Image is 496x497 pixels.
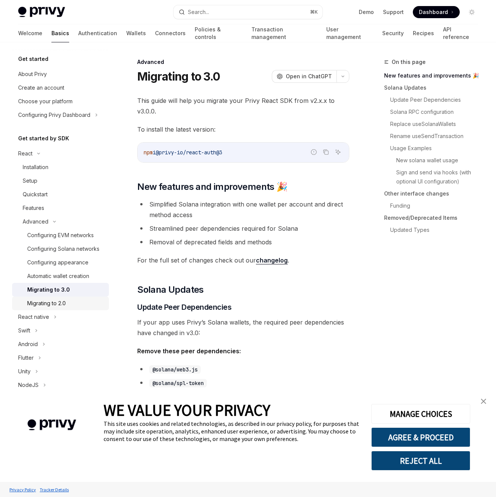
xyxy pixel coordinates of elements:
a: Tracker Details [38,483,71,496]
span: ⌘ K [310,9,318,15]
div: Android [18,340,38,349]
a: Removed/Deprecated Items [384,212,484,224]
a: Choose your platform [12,95,109,108]
img: company logo [11,408,92,441]
div: Advanced [23,217,48,226]
a: Replace useSolanaWallets [390,118,484,130]
a: Updated Types [390,224,484,236]
div: React [18,149,33,158]
div: Choose your platform [18,97,73,106]
a: Transaction management [251,24,317,42]
span: For the full set of changes check out our . [137,255,349,266]
a: changelog [256,256,288,264]
span: Update Peer Dependencies [137,302,231,312]
a: Policies & controls [195,24,242,42]
div: About Privy [18,70,47,79]
div: NodeJS [18,381,39,390]
a: Configuring appearance [12,256,109,269]
a: Solana Updates [384,82,484,94]
code: @solana/web3.js [149,365,201,374]
h5: Get started by SDK [18,134,69,143]
div: This site uses cookies and related technologies, as described in our privacy policy, for purposes... [104,420,360,443]
h1: Migrating to 3.0 [137,70,220,83]
a: Create an account [12,81,109,95]
img: close banner [481,399,486,404]
a: Sign and send via hooks (with optional UI configuration) [396,166,484,188]
a: close banner [476,394,491,409]
a: Migrating to 2.0 [12,297,109,310]
button: Ask AI [333,147,343,157]
a: Funding [390,200,484,212]
span: @privy-io/react-auth@3 [156,149,222,156]
a: Update Peer Dependencies [390,94,484,106]
a: Setup [12,174,109,188]
a: Other interface changes [384,188,484,200]
li: Simplified Solana integration with one wallet per account and direct method access [137,199,349,220]
a: Welcome [18,24,42,42]
a: Configuring EVM networks [12,228,109,242]
h5: Get started [18,54,48,64]
span: Solana Updates [137,284,204,296]
div: Configuring appearance [27,258,88,267]
button: AGREE & PROCEED [371,427,470,447]
div: Setup [23,176,37,185]
a: Migrating to 3.0 [12,283,109,297]
div: Search... [188,8,209,17]
div: Installation [23,163,48,172]
a: Recipes [413,24,434,42]
a: Authentication [78,24,117,42]
div: Migrating to 3.0 [27,285,70,294]
button: Toggle dark mode [466,6,478,18]
button: Report incorrect code [309,147,319,157]
button: Search...⌘K [174,5,323,19]
span: i [153,149,156,156]
div: Automatic wallet creation [27,272,89,281]
a: Quickstart [12,188,109,201]
div: Quickstart [23,190,48,199]
div: Flutter [18,353,34,362]
span: This guide will help you migrate your Privy React SDK from v2.x.x to v3.0.0. [137,95,349,116]
strong: Remove these peer dependencies: [137,347,241,355]
li: Removal of deprecated fields and methods [137,237,349,247]
img: light logo [18,7,65,17]
div: Create an account [18,83,64,92]
span: Dashboard [419,8,448,16]
a: User management [326,24,373,42]
div: React native [18,312,49,321]
a: Wallets [126,24,146,42]
li: Streamlined peer dependencies required for Solana [137,223,349,234]
a: Connectors [155,24,186,42]
code: @solana/spl-token [149,379,207,387]
span: To install the latest version: [137,124,349,135]
a: Basics [51,24,69,42]
button: REJECT ALL [371,451,470,471]
a: About Privy [12,67,109,81]
span: On this page [392,57,426,67]
div: Configuring Privy Dashboard [18,110,90,120]
a: Solana RPC configuration [390,106,484,118]
a: Rename useSendTransaction [390,130,484,142]
a: API reference [443,24,478,42]
a: New features and improvements 🎉 [384,70,484,82]
div: Configuring Solana networks [27,244,99,253]
a: New solana wallet usage [396,154,484,166]
span: If your app uses Privy’s Solana wallets, the required peer dependencies have changed in v3.0: [137,317,349,338]
button: Open in ChatGPT [272,70,336,83]
div: Unity [18,367,31,376]
a: Configuring Solana networks [12,242,109,256]
div: Migrating to 2.0 [27,299,66,308]
a: Dashboard [413,6,460,18]
div: Features [23,203,44,213]
a: Usage Examples [390,142,484,154]
span: New features and improvements 🎉 [137,181,287,193]
span: npm [144,149,153,156]
a: Security [382,24,404,42]
a: Demo [359,8,374,16]
span: WE VALUE YOUR PRIVACY [104,400,270,420]
div: Configuring EVM networks [27,231,94,240]
div: Swift [18,326,30,335]
button: MANAGE CHOICES [371,404,470,424]
a: Features [12,201,109,215]
div: Advanced [137,58,349,66]
a: Privacy Policy [8,483,38,496]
